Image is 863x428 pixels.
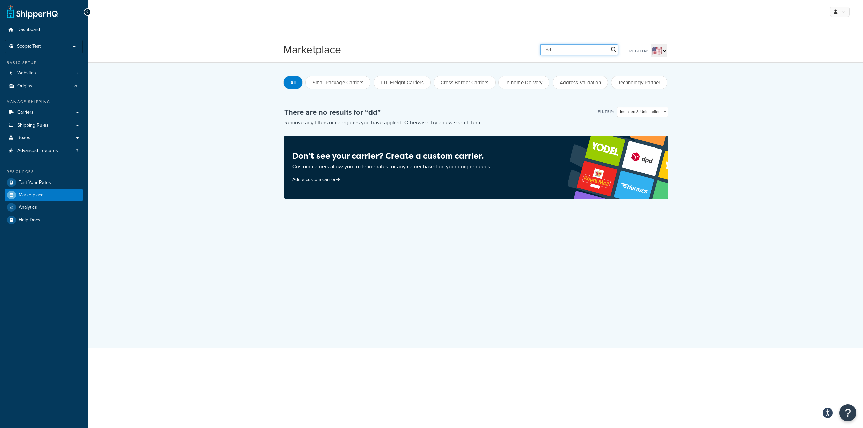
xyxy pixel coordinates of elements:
[284,107,483,118] h4: There are no results for “ dd ”
[17,70,36,76] span: Websites
[19,205,37,210] span: Analytics
[553,76,608,89] button: Address Validation
[598,107,615,117] label: Filter:
[5,144,83,157] a: Advanced Features7
[292,176,341,183] a: Add a custom carrier
[283,42,341,57] h1: Marketplace
[540,44,618,55] input: Search
[305,76,370,89] button: Small Package Carriers
[839,404,856,421] button: Open Resource Center
[76,70,78,76] span: 2
[5,80,83,92] a: Origins26
[5,80,83,92] li: Origins
[5,60,83,66] div: Basic Setup
[5,132,83,144] a: Boxes
[498,76,549,89] button: In-home Delivery
[17,83,32,89] span: Origins
[5,144,83,157] li: Advanced Features
[17,27,40,33] span: Dashboard
[5,106,83,119] a: Carriers
[19,192,44,198] span: Marketplace
[5,99,83,105] div: Manage Shipping
[5,176,83,189] a: Test Your Rates
[17,148,58,154] span: Advanced Features
[434,76,496,89] button: Cross Border Carriers
[19,217,40,223] span: Help Docs
[5,24,83,36] a: Dashboard
[5,67,83,79] a: Websites2
[292,162,492,171] p: Custom carriers allow you to define rates for any carrier based on your unique needs.
[629,46,649,56] label: Region:
[611,76,667,89] button: Technology Partner
[5,119,83,132] a: Shipping Rules
[292,150,492,162] h4: Don’t see your carrier? Create a custom carrier.
[5,201,83,213] a: Analytics
[284,118,483,127] p: Remove any filters or categories you have applied. Otherwise, try a new search term.
[283,76,303,89] button: All
[5,169,83,175] div: Resources
[76,148,78,154] span: 7
[17,44,41,50] span: Scope: Test
[17,123,49,128] span: Shipping Rules
[5,214,83,226] a: Help Docs
[73,83,78,89] span: 26
[17,135,30,141] span: Boxes
[19,180,51,186] span: Test Your Rates
[374,76,431,89] button: LTL Freight Carriers
[5,189,83,201] a: Marketplace
[5,67,83,79] li: Websites
[17,110,34,116] span: Carriers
